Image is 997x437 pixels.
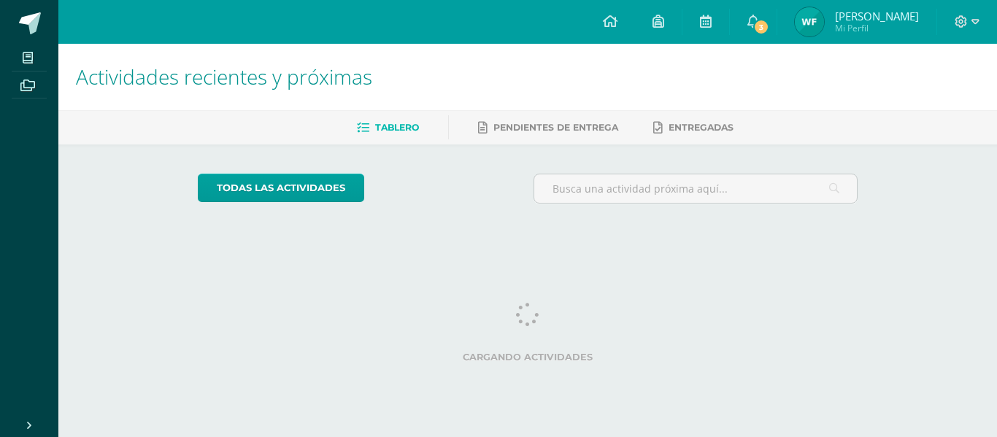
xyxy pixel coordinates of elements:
[493,122,618,133] span: Pendientes de entrega
[76,63,372,90] span: Actividades recientes y próximas
[198,352,858,363] label: Cargando actividades
[375,122,419,133] span: Tablero
[795,7,824,36] img: 83a63e5e881d2b3cd84822e0c7d080d2.png
[653,116,734,139] a: Entregadas
[198,174,364,202] a: todas las Actividades
[357,116,419,139] a: Tablero
[835,9,919,23] span: [PERSON_NAME]
[835,22,919,34] span: Mi Perfil
[534,174,858,203] input: Busca una actividad próxima aquí...
[669,122,734,133] span: Entregadas
[478,116,618,139] a: Pendientes de entrega
[753,19,769,35] span: 3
